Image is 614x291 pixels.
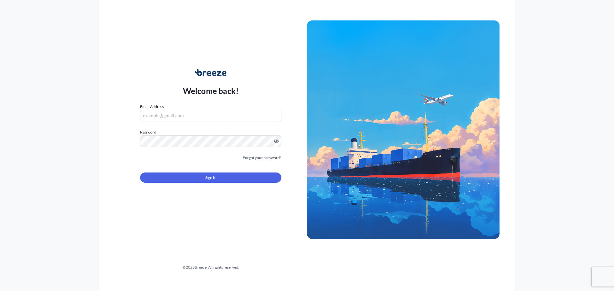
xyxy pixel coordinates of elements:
input: example@gmail.com [140,110,281,121]
button: Sign In [140,172,281,183]
img: Ship illustration [307,20,500,239]
p: Welcome back! [183,86,239,96]
span: Sign In [205,174,216,181]
label: Email Address [140,103,164,110]
label: Password [140,129,281,135]
div: © 2025 Breeze. All rights reserved. [114,264,307,271]
button: Show password [274,139,279,144]
a: Forgot your password? [243,155,281,161]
